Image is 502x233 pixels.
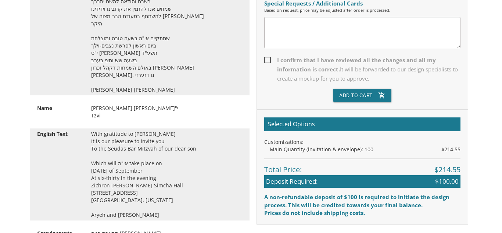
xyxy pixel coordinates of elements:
[264,193,460,209] div: A non-refundable deposit of $100 is required to initiate the design process. This will be credite...
[435,177,459,186] span: $100.00
[32,105,86,112] div: Name
[264,159,460,175] div: Total Price:
[277,66,458,82] span: It will be forwarded to our design specialists to create a mockup for you to approve.
[333,89,391,102] button: Add To Cartadd_shopping_cart
[441,146,460,153] span: $214.55
[32,130,86,138] div: English Text
[434,165,460,175] span: $214.55
[86,105,248,119] div: [PERSON_NAME] [PERSON_NAME]"י Tzvi
[86,130,248,219] div: With gratitude to [PERSON_NAME] It is our pleasure to invite you To the Seudas Bar Mitzvah of our...
[264,56,460,83] span: I confirm that I have reviewed all the changes and all my information is correct.
[264,209,460,217] div: Prices do not include shipping costs.
[270,146,460,153] div: Main Quantity (invitation & envelope): 100
[264,7,460,13] div: Based on request, price may be adjusted after order is processed.
[264,175,460,188] div: Deposit Required:
[378,89,386,102] i: add_shopping_cart
[264,117,460,131] h2: Selected Options
[264,138,460,146] div: Customizations:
